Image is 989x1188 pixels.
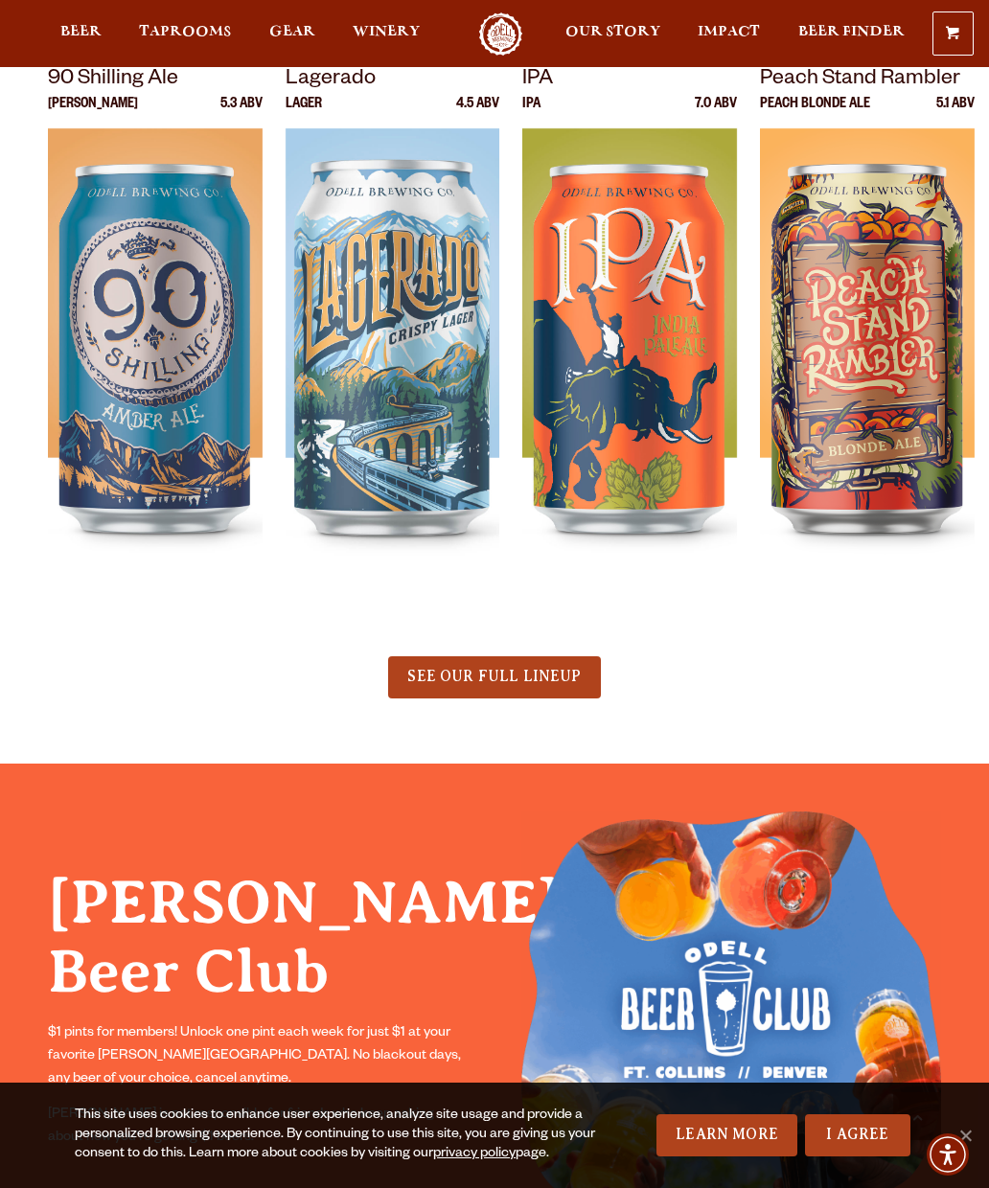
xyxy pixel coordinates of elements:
img: Peach Stand Rambler [760,128,975,607]
img: IPA [522,128,737,607]
a: SEE OUR FULL LINEUP [388,656,600,698]
a: IPA IPA 7.0 ABV IPA IPA [522,63,737,607]
img: 90 Shilling Ale [48,128,263,607]
a: Taprooms [126,12,243,56]
p: 90 Shilling Ale [48,63,263,98]
div: Accessibility Menu [927,1133,969,1176]
h2: [PERSON_NAME] Beer Club [48,868,468,1007]
p: 5.3 ABV [220,98,263,128]
p: 4.5 ABV [456,98,499,128]
p: Peach Blonde Ale [760,98,870,128]
span: Our Story [565,24,660,39]
a: I Agree [805,1114,910,1156]
span: Impact [698,24,760,39]
a: Odell Home [465,12,537,56]
p: 5.1 ABV [936,98,975,128]
a: Learn More [656,1114,797,1156]
span: SEE OUR FULL LINEUP [407,668,581,685]
span: Beer [60,24,102,39]
p: Peach Stand Rambler [760,63,975,98]
a: Beer Finder [786,12,917,56]
div: This site uses cookies to enhance user experience, analyze site usage and provide a personalized ... [75,1107,610,1164]
a: Impact [685,12,772,56]
p: IPA [522,63,737,98]
p: 7.0 ABV [695,98,737,128]
p: Lager [286,98,322,128]
a: 90 Shilling Ale [PERSON_NAME] 5.3 ABV 90 Shilling Ale 90 Shilling Ale [48,63,263,607]
span: Winery [353,24,420,39]
a: Beer [48,12,114,56]
p: [PERSON_NAME] [48,98,138,128]
span: Beer Finder [798,24,905,39]
span: Taprooms [139,24,231,39]
a: Winery [340,12,432,56]
span: Gear [269,24,315,39]
p: IPA [522,98,540,128]
p: $1 pints for members! Unlock one pint each week for just $1 at your favorite [PERSON_NAME][GEOGRA... [48,1022,468,1091]
a: Lagerado Lager 4.5 ABV Lagerado Lagerado [286,63,500,607]
p: Lagerado [286,63,500,98]
a: privacy policy [433,1147,516,1162]
img: Lagerado [286,128,500,607]
a: Peach Stand Rambler Peach Blonde Ale 5.1 ABV Peach Stand Rambler Peach Stand Rambler [760,63,975,607]
a: Gear [257,12,328,56]
a: Our Story [553,12,673,56]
